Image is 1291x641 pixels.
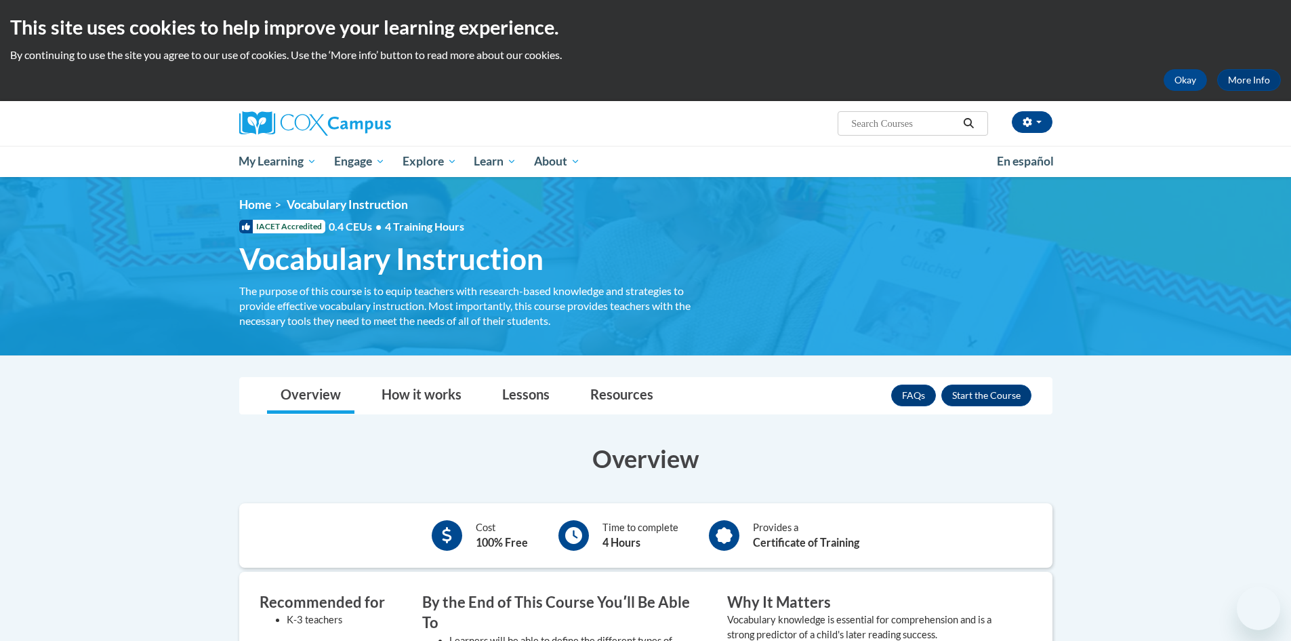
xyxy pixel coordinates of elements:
[394,146,466,177] a: Explore
[534,153,580,170] span: About
[850,115,958,132] input: Search Courses
[525,146,589,177] a: About
[997,154,1054,168] span: En español
[988,147,1063,176] a: En español
[368,378,475,414] a: How it works
[385,220,464,233] span: 4 Training Hours
[727,592,1012,613] h3: Why It Matters
[1217,69,1281,91] a: More Info
[239,241,544,277] span: Vocabulary Instruction
[941,385,1031,406] button: Enroll
[753,536,859,549] b: Certificate of Training
[239,197,271,212] a: Home
[602,536,640,549] b: 4 Hours
[602,520,678,551] div: Time to complete
[239,111,391,136] img: Cox Campus
[230,146,326,177] a: My Learning
[465,146,525,177] a: Learn
[727,614,991,640] value: Vocabulary knowledge is essential for comprehension and is a strong predictor of a child's later ...
[422,592,707,634] h3: By the End of This Course Youʹll Be Able To
[1164,69,1207,91] button: Okay
[1012,111,1052,133] button: Account Settings
[476,536,528,549] b: 100% Free
[10,47,1281,62] p: By continuing to use the site you agree to our use of cookies. Use the ‘More info’ button to read...
[239,153,316,170] span: My Learning
[375,220,382,233] span: •
[329,219,464,234] span: 0.4 CEUs
[334,153,385,170] span: Engage
[239,220,325,233] span: IACET Accredited
[325,146,394,177] a: Engage
[287,613,402,627] li: K-3 teachers
[239,111,497,136] a: Cox Campus
[219,146,1073,177] div: Main menu
[267,378,354,414] a: Overview
[753,520,859,551] div: Provides a
[476,520,528,551] div: Cost
[403,153,457,170] span: Explore
[287,197,408,212] span: Vocabulary Instruction
[577,378,667,414] a: Resources
[891,385,936,406] a: FAQs
[260,592,402,613] h3: Recommended for
[239,284,707,328] div: The purpose of this course is to equip teachers with research-based knowledge and strategies to p...
[1237,587,1280,630] iframe: Button to launch messaging window
[958,115,979,132] button: Search
[474,153,516,170] span: Learn
[489,378,563,414] a: Lessons
[10,14,1281,41] h2: This site uses cookies to help improve your learning experience.
[239,442,1052,475] h3: Overview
